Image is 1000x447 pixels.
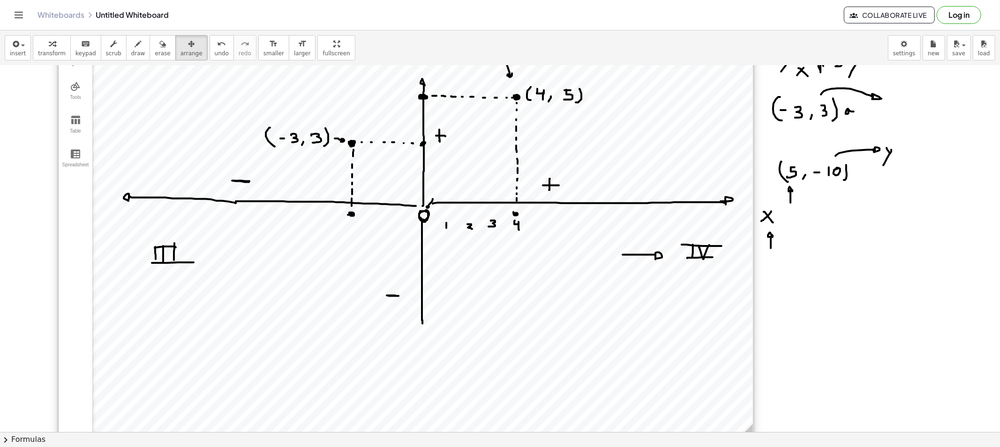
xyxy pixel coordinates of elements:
i: format_size [269,38,278,50]
button: Collaborate Live [844,7,935,23]
span: keypad [75,50,96,57]
button: load [973,35,995,60]
button: scrub [101,35,127,60]
span: draw [131,50,145,57]
span: save [952,50,965,57]
span: fullscreen [323,50,350,57]
button: format_sizelarger [289,35,316,60]
span: smaller [263,50,284,57]
button: settings [888,35,921,60]
span: insert [10,50,26,57]
button: save [947,35,971,60]
i: format_size [298,38,307,50]
button: insert [5,35,31,60]
button: Toggle navigation [11,7,26,22]
a: Whiteboards [38,10,84,20]
button: new [923,35,945,60]
span: arrange [180,50,203,57]
i: undo [217,38,226,50]
button: format_sizesmaller [258,35,289,60]
span: redo [239,50,251,57]
button: fullscreen [317,35,355,60]
button: Log in [937,6,981,24]
button: erase [150,35,175,60]
span: erase [155,50,170,57]
button: redoredo [233,35,256,60]
button: draw [126,35,150,60]
span: undo [215,50,229,57]
button: undoundo [210,35,234,60]
span: settings [893,50,916,57]
i: keyboard [81,38,90,50]
span: new [928,50,940,57]
i: redo [241,38,249,50]
div: Algebra [60,61,90,74]
div: Spreadsheet [60,162,90,175]
span: load [978,50,990,57]
div: Tools [60,95,90,108]
div: Table [60,128,90,142]
span: Collaborate Live [852,11,927,19]
span: transform [38,50,66,57]
span: scrub [106,50,121,57]
button: arrange [175,35,208,60]
button: keyboardkeypad [70,35,101,60]
span: larger [294,50,310,57]
button: transform [33,35,71,60]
